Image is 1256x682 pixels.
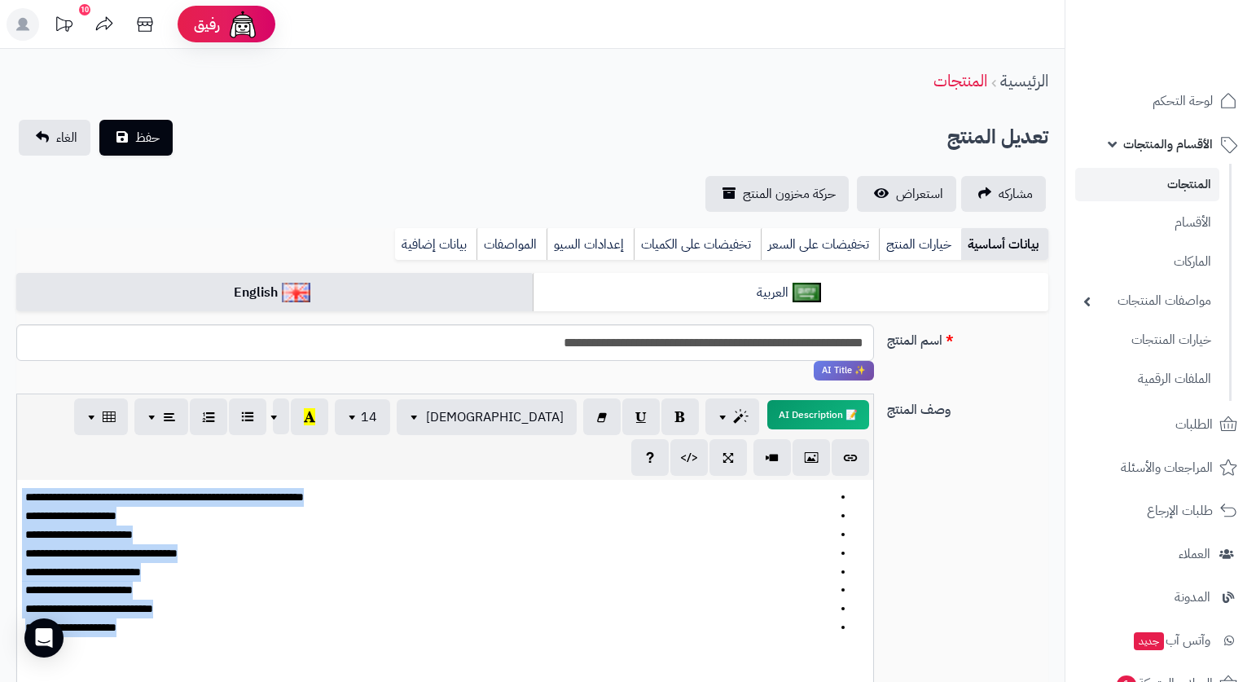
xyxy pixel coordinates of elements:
a: المنتجات [933,68,987,93]
a: الغاء [19,120,90,156]
button: 📝 AI Description [767,400,869,429]
span: استعراض [896,184,943,204]
a: المواصفات [476,228,547,261]
a: خيارات المنتج [879,228,961,261]
label: اسم المنتج [881,324,1055,350]
a: إعدادات السيو [547,228,634,261]
a: المدونة [1075,578,1246,617]
span: العملاء [1179,543,1210,565]
span: المراجعات والأسئلة [1121,456,1213,479]
a: بيانات أساسية [961,228,1048,261]
a: الملفات الرقمية [1075,362,1219,397]
a: وآتس آبجديد [1075,621,1246,660]
span: لوحة التحكم [1153,90,1213,112]
a: الطلبات [1075,405,1246,444]
img: العربية [793,283,821,302]
span: انقر لاستخدام رفيقك الذكي [814,361,874,381]
div: 10 [79,4,90,15]
a: تخفيضات على السعر [761,228,879,261]
a: مشاركه [961,176,1046,212]
img: English [282,283,310,302]
a: العملاء [1075,535,1246,574]
a: حركة مخزون المنتج [705,176,849,212]
div: Open Intercom Messenger [24,618,64,658]
a: خيارات المنتجات [1075,323,1219,358]
button: 14 [335,399,390,435]
a: استعراض [857,176,956,212]
a: طلبات الإرجاع [1075,491,1246,530]
span: جديد [1134,632,1164,650]
a: تخفيضات على الكميات [634,228,761,261]
span: [DEMOGRAPHIC_DATA] [426,407,564,427]
span: مشاركه [999,184,1033,204]
span: 14 [361,407,377,427]
h2: تعديل المنتج [947,121,1048,154]
a: العربية [533,273,1049,313]
label: وصف المنتج [881,394,1055,420]
button: حفظ [99,120,173,156]
a: المنتجات [1075,168,1219,201]
a: لوحة التحكم [1075,81,1246,121]
a: مواصفات المنتجات [1075,284,1219,319]
span: حركة مخزون المنتج [743,184,836,204]
span: المدونة [1175,586,1210,609]
a: English [16,273,533,313]
span: رفيق [194,15,220,34]
a: بيانات إضافية [395,228,476,261]
a: تحديثات المنصة [43,8,84,45]
span: حفظ [135,128,160,147]
a: الماركات [1075,244,1219,279]
a: الأقسام [1075,205,1219,240]
span: الطلبات [1175,413,1213,436]
a: المراجعات والأسئلة [1075,448,1246,487]
img: ai-face.png [226,8,259,41]
span: الغاء [56,128,77,147]
span: وآتس آب [1132,629,1210,652]
span: الأقسام والمنتجات [1123,133,1213,156]
a: الرئيسية [1000,68,1048,93]
button: [DEMOGRAPHIC_DATA] [397,399,577,435]
span: طلبات الإرجاع [1147,499,1213,522]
